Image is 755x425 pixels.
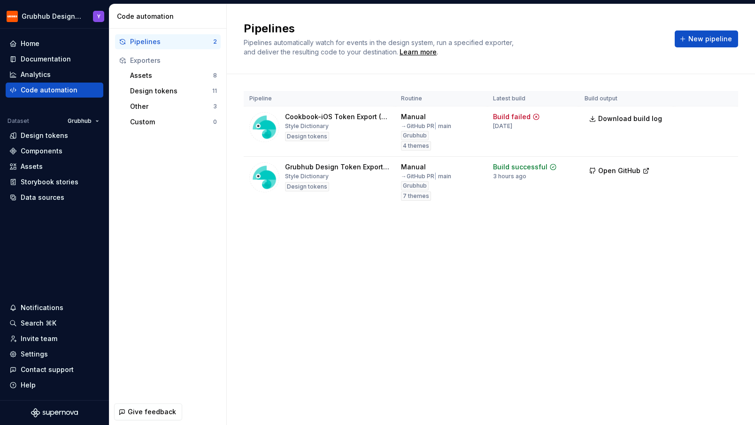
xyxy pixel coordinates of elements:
[493,173,526,180] div: 3 hours ago
[579,91,674,106] th: Build output
[130,117,213,127] div: Custom
[128,407,176,417] span: Give feedback
[130,86,212,96] div: Design tokens
[31,408,78,417] svg: Supernova Logo
[63,114,103,128] button: Grubhub
[493,122,512,130] div: [DATE]
[68,117,92,125] span: Grubhub
[21,380,36,390] div: Help
[22,12,82,21] div: Grubhub Design System
[6,52,103,67] a: Documentation
[21,303,63,312] div: Notifications
[401,122,451,130] div: → GitHub PR main
[6,144,103,159] a: Components
[7,11,18,22] img: 4e8d6f31-f5cf-47b4-89aa-e4dec1dc0822.png
[130,102,213,111] div: Other
[6,331,103,346] a: Invite team
[244,21,663,36] h2: Pipelines
[6,190,103,205] a: Data sources
[213,118,217,126] div: 0
[400,47,437,57] a: Learn more
[21,146,62,156] div: Components
[285,173,329,180] div: Style Dictionary
[6,362,103,377] button: Contact support
[285,162,390,172] div: Grubhub Design Token Export Pipeline
[6,36,103,51] a: Home
[130,56,217,65] div: Exporters
[403,192,429,200] span: 7 themes
[6,300,103,315] button: Notifications
[8,117,29,125] div: Dataset
[401,173,451,180] div: → GitHub PR main
[21,54,71,64] div: Documentation
[130,37,213,46] div: Pipelines
[6,175,103,190] a: Storybook stories
[21,162,43,171] div: Assets
[285,182,329,191] div: Design tokens
[395,91,487,106] th: Routine
[126,99,221,114] button: Other3
[6,378,103,393] button: Help
[244,38,516,56] span: Pipelines automatically watch for events in the design system, run a specified exporter, and deli...
[213,103,217,110] div: 3
[285,122,329,130] div: Style Dictionary
[6,347,103,362] a: Settings
[115,34,221,49] button: Pipelines2
[493,162,547,172] div: Build successful
[285,112,390,121] div: Cookbook-iOS Token Export (Manual)
[21,131,68,140] div: Design tokens
[585,162,654,179] button: Open GitHub
[126,114,221,129] button: Custom0
[285,132,329,141] div: Design tokens
[487,91,579,106] th: Latest build
[244,91,395,106] th: Pipeline
[434,173,437,180] span: |
[401,181,429,190] div: Grubhub
[126,68,221,83] button: Assets8
[213,38,217,46] div: 2
[21,319,56,328] div: Search ⌘K
[21,70,51,79] div: Analytics
[403,142,429,150] span: 4 themes
[493,112,531,121] div: Build failed
[114,403,182,420] button: Give feedback
[21,85,77,95] div: Code automation
[688,34,732,44] span: New pipeline
[212,87,217,95] div: 11
[213,72,217,79] div: 8
[401,112,426,121] div: Manual
[6,128,103,143] a: Design tokens
[126,83,221,99] button: Design tokens11
[598,114,662,123] span: Download build log
[6,316,103,331] button: Search ⌘K
[130,71,213,80] div: Assets
[398,49,438,56] span: .
[675,30,738,47] button: New pipeline
[21,365,74,374] div: Contact support
[6,159,103,174] a: Assets
[2,6,107,26] button: Grubhub Design SystemY
[117,12,223,21] div: Code automation
[21,334,57,343] div: Invite team
[585,168,654,176] a: Open GitHub
[21,177,78,187] div: Storybook stories
[401,162,426,172] div: Manual
[434,122,437,129] span: |
[21,193,64,202] div: Data sources
[97,13,100,20] div: Y
[6,83,103,98] a: Code automation
[585,110,668,127] button: Download build log
[21,349,48,359] div: Settings
[598,166,640,175] span: Open GitHub
[401,131,429,140] div: Grubhub
[21,39,39,48] div: Home
[6,67,103,82] a: Analytics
